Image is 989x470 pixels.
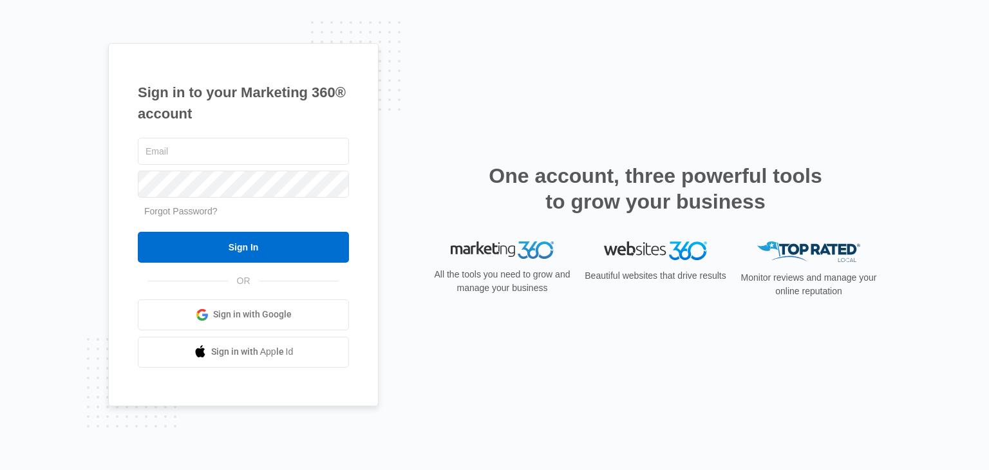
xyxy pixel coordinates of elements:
input: Email [138,138,349,165]
a: Sign in with Google [138,299,349,330]
p: Monitor reviews and manage your online reputation [737,271,881,298]
input: Sign In [138,232,349,263]
a: Sign in with Apple Id [138,337,349,368]
span: OR [228,274,259,288]
span: Sign in with Google [213,308,292,321]
img: Top Rated Local [757,241,860,263]
p: All the tools you need to grow and manage your business [430,268,574,295]
img: Websites 360 [604,241,707,260]
span: Sign in with Apple Id [211,345,294,359]
p: Beautiful websites that drive results [583,269,728,283]
a: Forgot Password? [144,206,218,216]
img: Marketing 360 [451,241,554,259]
h1: Sign in to your Marketing 360® account [138,82,349,124]
h2: One account, three powerful tools to grow your business [485,163,826,214]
